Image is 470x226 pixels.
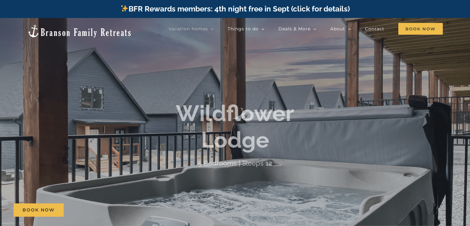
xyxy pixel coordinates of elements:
[365,23,384,35] a: Contact
[398,23,443,35] span: Book Now
[169,27,208,31] span: Vacation homes
[330,27,345,31] span: About
[228,23,265,35] a: Things to do
[365,27,384,31] span: Contact
[14,203,64,217] a: Book Now
[121,5,128,12] img: ✨
[330,23,351,35] a: About
[120,4,350,13] a: BFR Rewards members: 4th night free in Sept (click for details)
[169,23,214,35] a: Vacation homes
[169,23,443,35] nav: Main Menu
[23,207,55,213] span: Book Now
[278,27,311,31] span: Deals & More
[176,100,294,153] b: Wildflower Lodge
[27,24,132,38] img: Branson Family Retreats Logo
[228,27,259,31] span: Things to do
[198,159,272,167] h4: 5 Bedrooms | Sleeps 12
[278,23,316,35] a: Deals & More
